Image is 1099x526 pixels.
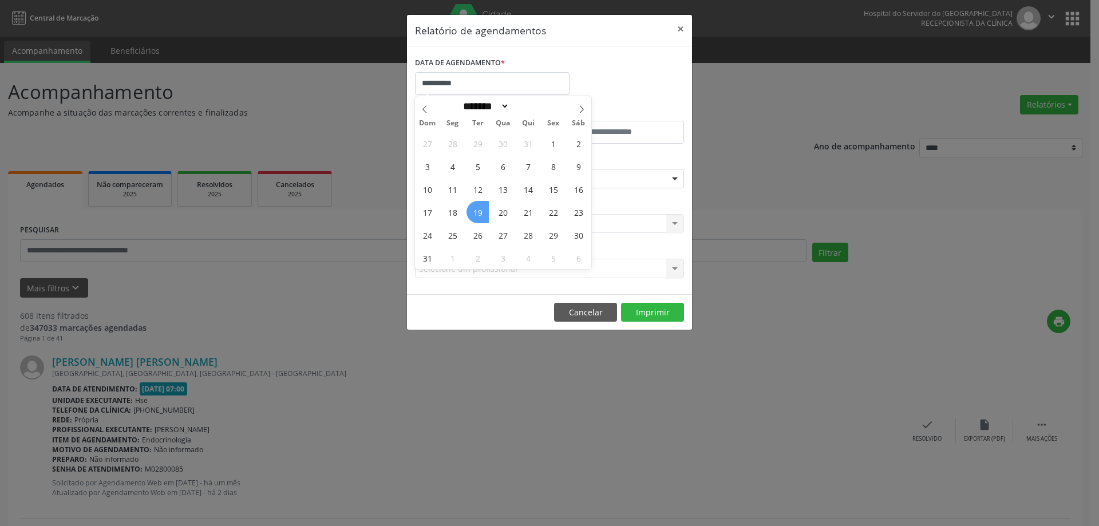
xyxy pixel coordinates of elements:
span: Dom [415,120,440,127]
button: Imprimir [621,303,684,322]
span: Agosto 16, 2025 [567,178,590,200]
span: Julho 27, 2025 [416,132,438,155]
span: Setembro 5, 2025 [542,247,564,269]
span: Agosto 10, 2025 [416,178,438,200]
span: Setembro 6, 2025 [567,247,590,269]
select: Month [459,100,509,112]
span: Agosto 21, 2025 [517,201,539,223]
span: Agosto 27, 2025 [492,224,514,246]
span: Agosto 25, 2025 [441,224,464,246]
input: Year [509,100,547,112]
span: Agosto 23, 2025 [567,201,590,223]
span: Julho 30, 2025 [492,132,514,155]
span: Setembro 4, 2025 [517,247,539,269]
span: Sáb [566,120,591,127]
span: Qui [516,120,541,127]
span: Agosto 29, 2025 [542,224,564,246]
span: Setembro 2, 2025 [467,247,489,269]
span: Agosto 4, 2025 [441,155,464,177]
span: Agosto 20, 2025 [492,201,514,223]
span: Agosto 26, 2025 [467,224,489,246]
span: Agosto 8, 2025 [542,155,564,177]
span: Agosto 14, 2025 [517,178,539,200]
span: Agosto 28, 2025 [517,224,539,246]
span: Agosto 6, 2025 [492,155,514,177]
span: Julho 31, 2025 [517,132,539,155]
label: DATA DE AGENDAMENTO [415,54,505,72]
span: Agosto 19, 2025 [467,201,489,223]
span: Agosto 30, 2025 [567,224,590,246]
span: Agosto 24, 2025 [416,224,438,246]
span: Setembro 1, 2025 [441,247,464,269]
span: Qua [491,120,516,127]
span: Agosto 31, 2025 [416,247,438,269]
span: Agosto 11, 2025 [441,178,464,200]
span: Julho 28, 2025 [441,132,464,155]
span: Agosto 18, 2025 [441,201,464,223]
span: Ter [465,120,491,127]
span: Sex [541,120,566,127]
span: Agosto 5, 2025 [467,155,489,177]
span: Agosto 15, 2025 [542,178,564,200]
span: Julho 29, 2025 [467,132,489,155]
span: Agosto 12, 2025 [467,178,489,200]
button: Cancelar [554,303,617,322]
span: Agosto 1, 2025 [542,132,564,155]
button: Close [669,15,692,43]
span: Agosto 3, 2025 [416,155,438,177]
span: Setembro 3, 2025 [492,247,514,269]
span: Seg [440,120,465,127]
span: Agosto 13, 2025 [492,178,514,200]
span: Agosto 9, 2025 [567,155,590,177]
span: Agosto 2, 2025 [567,132,590,155]
label: ATÉ [552,103,684,121]
span: Agosto 22, 2025 [542,201,564,223]
span: Agosto 17, 2025 [416,201,438,223]
h5: Relatório de agendamentos [415,23,546,38]
span: Agosto 7, 2025 [517,155,539,177]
